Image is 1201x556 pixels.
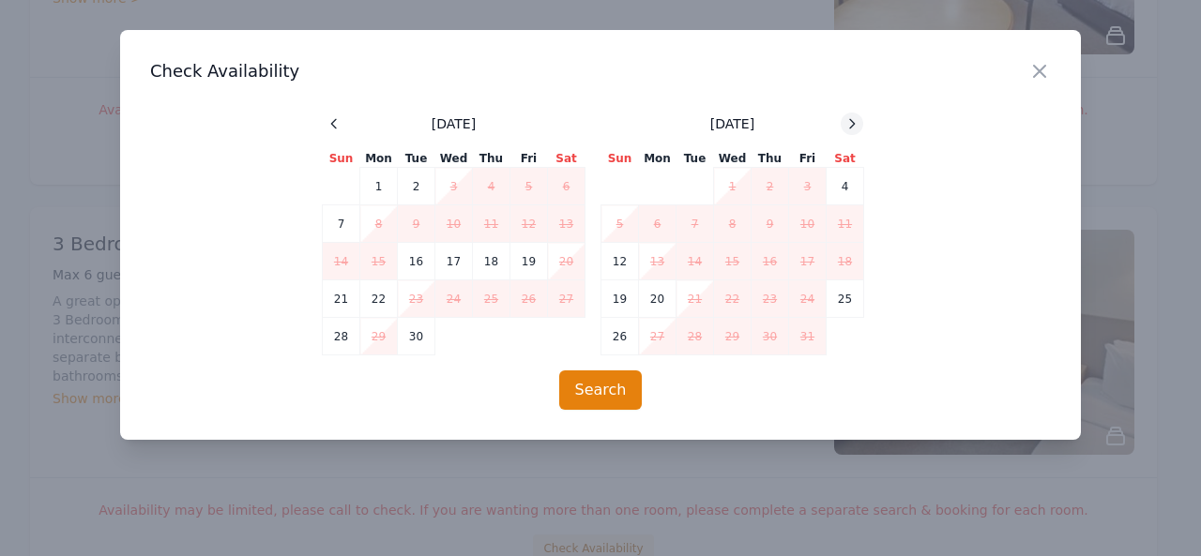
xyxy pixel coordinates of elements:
th: Sun [323,150,360,168]
td: 18 [473,243,510,280]
td: 1 [714,168,752,205]
td: 3 [789,168,827,205]
td: 11 [473,205,510,243]
td: 30 [752,318,789,355]
td: 8 [714,205,752,243]
td: 19 [510,243,548,280]
td: 23 [752,280,789,318]
td: 10 [789,205,827,243]
td: 30 [398,318,435,355]
td: 11 [827,205,864,243]
td: 19 [601,280,639,318]
td: 7 [323,205,360,243]
td: 23 [398,280,435,318]
th: Wed [714,150,752,168]
td: 22 [714,280,752,318]
td: 20 [548,243,585,280]
td: 29 [714,318,752,355]
td: 17 [435,243,473,280]
th: Thu [752,150,789,168]
td: 7 [677,205,714,243]
td: 25 [827,280,864,318]
td: 15 [714,243,752,280]
td: 24 [435,280,473,318]
th: Tue [677,150,714,168]
th: Wed [435,150,473,168]
td: 16 [752,243,789,280]
td: 27 [639,318,677,355]
td: 9 [398,205,435,243]
td: 3 [435,168,473,205]
th: Mon [360,150,398,168]
td: 26 [601,318,639,355]
td: 21 [677,280,714,318]
th: Fri [789,150,827,168]
td: 4 [473,168,510,205]
td: 10 [435,205,473,243]
td: 14 [323,243,360,280]
th: Thu [473,150,510,168]
td: 26 [510,280,548,318]
td: 27 [548,280,585,318]
td: 6 [548,168,585,205]
button: Search [559,370,643,410]
td: 17 [789,243,827,280]
td: 12 [510,205,548,243]
span: [DATE] [432,114,476,133]
td: 20 [639,280,677,318]
td: 21 [323,280,360,318]
td: 25 [473,280,510,318]
td: 22 [360,280,398,318]
td: 14 [677,243,714,280]
td: 8 [360,205,398,243]
h3: Check Availability [150,60,1051,83]
td: 6 [639,205,677,243]
td: 24 [789,280,827,318]
td: 13 [548,205,585,243]
td: 5 [510,168,548,205]
th: Sat [548,150,585,168]
td: 16 [398,243,435,280]
td: 15 [360,243,398,280]
td: 4 [827,168,864,205]
td: 28 [677,318,714,355]
th: Sat [827,150,864,168]
th: Sun [601,150,639,168]
td: 2 [752,168,789,205]
td: 12 [601,243,639,280]
td: 5 [601,205,639,243]
td: 18 [827,243,864,280]
span: [DATE] [710,114,754,133]
td: 9 [752,205,789,243]
td: 31 [789,318,827,355]
th: Fri [510,150,548,168]
td: 29 [360,318,398,355]
td: 2 [398,168,435,205]
td: 28 [323,318,360,355]
th: Tue [398,150,435,168]
th: Mon [639,150,677,168]
td: 1 [360,168,398,205]
td: 13 [639,243,677,280]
